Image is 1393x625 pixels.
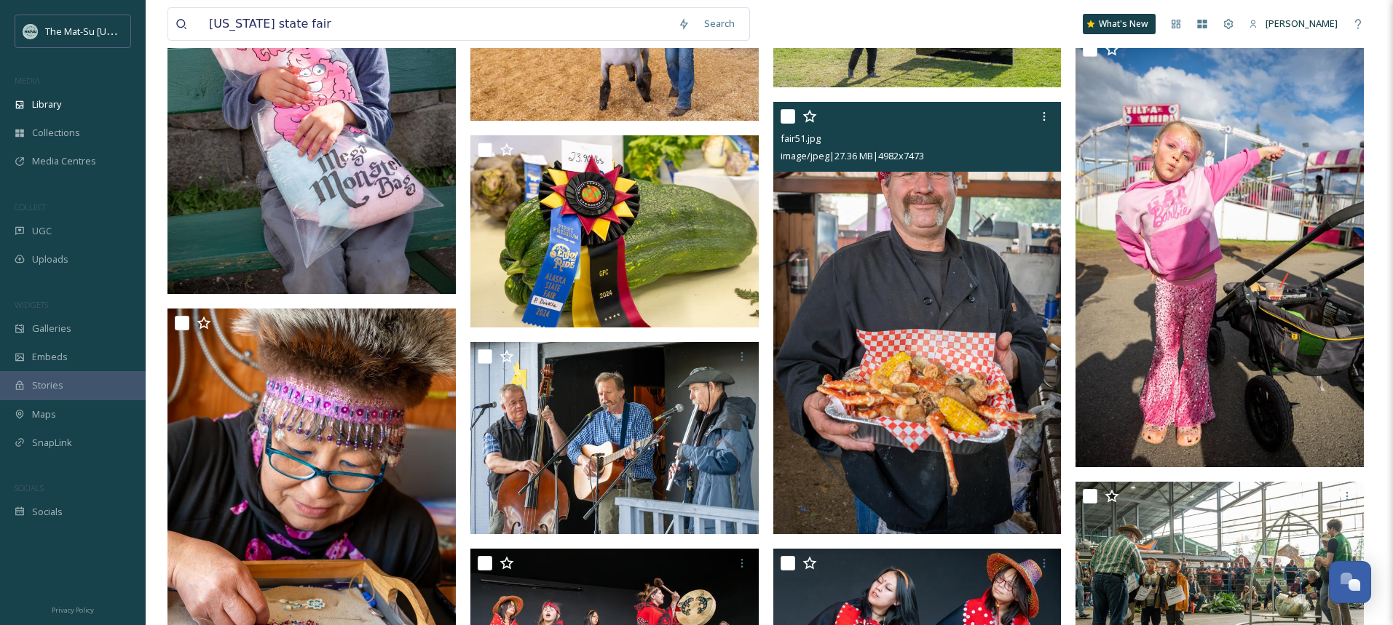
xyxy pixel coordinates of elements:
[32,436,72,450] span: SnapLink
[32,97,61,111] span: Library
[202,8,671,40] input: Search your library
[470,342,759,534] img: fair50.jpg
[1266,17,1338,30] span: [PERSON_NAME]
[45,24,146,38] span: The Mat-Su [US_STATE]
[32,407,56,421] span: Maps
[15,482,44,493] span: SOCIALS
[1242,9,1345,38] a: [PERSON_NAME]
[15,299,48,310] span: WIDGETS
[1329,561,1371,603] button: Open Chat
[52,600,94,618] a: Privacy Policy
[32,252,68,266] span: Uploads
[32,350,68,364] span: Embeds
[23,24,38,39] img: Social_thumbnail.png
[470,135,759,327] img: fair46.jpg
[697,9,742,38] div: Search
[32,224,52,238] span: UGC
[15,75,40,86] span: MEDIA
[52,605,94,615] span: Privacy Policy
[1083,14,1156,34] a: What's New
[32,322,71,335] span: Galleries
[32,378,63,392] span: Stories
[32,154,96,168] span: Media Centres
[781,132,821,145] span: fair51.jpg
[15,202,46,212] span: COLLECT
[32,505,63,519] span: Socials
[773,102,1062,534] img: fair51.jpg
[1076,35,1364,467] img: fair63.jpg
[781,149,924,162] span: image/jpeg | 27.36 MB | 4982 x 7473
[32,126,80,140] span: Collections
